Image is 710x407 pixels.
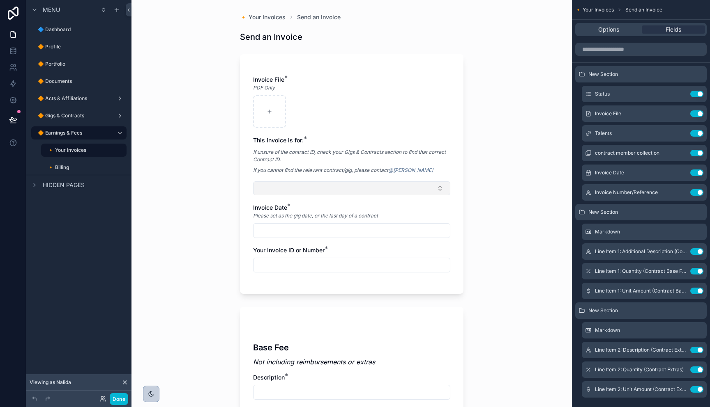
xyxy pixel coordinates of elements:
label: 🔶 Acts & Affiliations [38,95,113,102]
label: 🔷 Dashboard [38,26,125,33]
label: 🔸 Billing [48,164,125,171]
a: 🔶 Acts & Affiliations [31,92,127,105]
em: If unsure of the contract ID, check your Gigs & Contracts section to find that correct Contract ID. [253,149,446,162]
a: @[PERSON_NAME] [388,167,433,173]
a: 🔶 Portfolio [31,57,127,71]
em: If you cannot find the relevant contract/gig, please contact [253,167,433,173]
span: Viewing as Nalida [30,379,71,386]
span: Invoice Date [595,169,624,176]
button: Done [110,393,128,405]
span: Invoice File [595,110,621,117]
span: Line Item 1: Unit Amount (Contract Base Figure) [595,288,687,294]
span: Fields [666,25,681,34]
span: New Section [588,209,618,215]
a: Send an Invoice [297,13,341,21]
label: 🔶 Profile [38,43,125,50]
h1: Send an Invoice [240,31,302,43]
button: Select Button [253,181,450,195]
span: Line Item 2: Description (Contract Extras) [595,347,687,353]
span: Your Invoice ID or Number [253,247,325,254]
label: 🔶 Gigs & Contracts [38,112,113,119]
span: Line Item 2: Quantity (Contract Extras) [595,366,684,373]
span: This invoice is for: [253,137,304,144]
span: Talents [595,130,612,137]
span: New Section [588,307,618,314]
em: Please set as the gig date, or the last day of a contract [253,213,378,219]
span: 🔸 Your Invoices [575,7,614,13]
span: Hidden pages [43,181,85,189]
a: 🔶 Documents [31,75,127,88]
a: 🔶 Gigs & Contracts [31,109,127,122]
span: contract member collection [595,150,659,156]
a: 🔶 Earnings & Fees [31,126,127,139]
label: 🔶 Portfolio [38,61,125,67]
span: Options [598,25,619,34]
span: Line Item 2: Unit Amount (Contract Extras) [595,386,687,393]
a: 🔸 Your Invoices [41,144,127,157]
label: 🔶 Documents [38,78,125,85]
h3: Base Fee [253,341,450,354]
span: Invoice File [253,76,284,83]
a: 🔸 Billing [41,161,127,174]
label: 🔶 Earnings & Fees [38,130,110,136]
em: PDF Only [253,85,275,91]
span: Line Item 1: Quantity (Contract Base Figure) [595,268,687,274]
a: 🔶 Profile [31,40,127,53]
a: 🔸 Your Invoices [240,13,286,21]
span: Status [595,91,610,97]
span: Menu [43,6,60,14]
span: Invoice Date [253,204,287,211]
span: Invoice Number/Reference [595,189,658,196]
span: Send an Invoice [625,7,662,13]
span: Markdown [595,327,620,334]
span: Markdown [595,229,620,235]
span: Description [253,374,285,381]
em: Not including reimbursements or extras [253,358,375,366]
span: New Section [588,71,618,78]
span: Line Item 1: Additional Description (Contract Base Figure) [595,248,687,255]
label: 🔸 Your Invoices [48,147,122,153]
a: 🔷 Dashboard [31,23,127,36]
